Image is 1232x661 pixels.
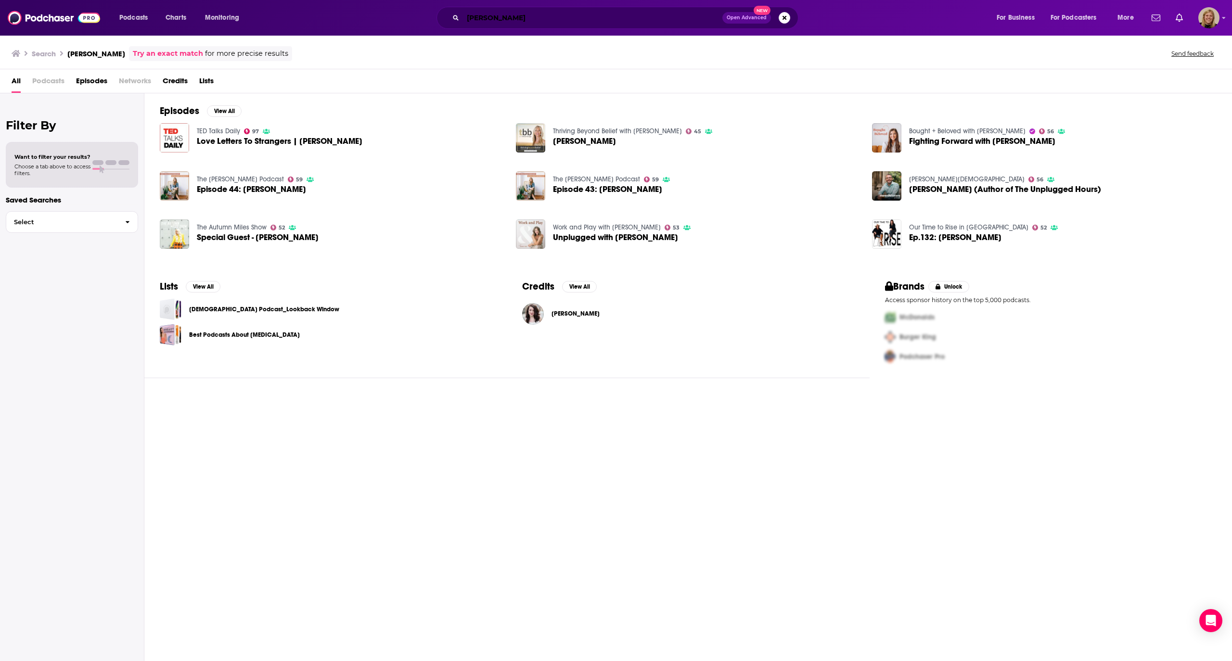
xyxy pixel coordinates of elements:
span: Podcasts [119,11,148,25]
a: Love Letters To Strangers | Hannah Brencher [197,137,362,145]
a: Episode 44: Hannah Brencher [197,185,306,193]
a: Best Podcasts About [MEDICAL_DATA] [189,330,300,340]
a: Episode 43: Hannah Brencher [553,185,662,193]
span: Best Podcasts About Breast Implants [160,324,181,345]
a: ListsView All [160,280,220,292]
img: Third Pro Logo [881,347,899,367]
span: McDonalds [899,313,935,321]
img: Hannah Brencher [522,303,544,325]
span: Networks [119,73,151,93]
button: Open AdvancedNew [722,12,771,24]
span: Episodes [76,73,107,93]
a: The Jess Connolly Podcast [553,175,640,183]
a: Our Time to Rise in Midlife [909,223,1028,231]
h2: Lists [160,280,178,292]
span: 45 [694,129,701,134]
img: Podchaser - Follow, Share and Rate Podcasts [8,9,100,27]
span: 53 [673,226,680,230]
a: Credits [163,73,188,93]
span: Podcasts [32,73,64,93]
p: Saved Searches [6,195,138,204]
a: 52 [1032,225,1047,230]
a: LGBTQ Podcast_Lookback Window [160,298,181,320]
a: 45 [686,128,702,134]
img: Second Pro Logo [881,327,899,347]
span: Charts [166,11,186,25]
p: Access sponsor history on the top 5,000 podcasts. [885,296,1217,304]
a: Hannah Brencher (Author of The Unplugged Hours) [909,185,1101,193]
a: Hannah Brencher [553,137,616,145]
button: open menu [198,10,252,25]
img: Episode 43: Hannah Brencher [516,171,545,201]
span: Love Letters To Strangers | [PERSON_NAME] [197,137,362,145]
a: Special Guest - Hannah Brencher [197,233,319,242]
a: The Jess Connolly Podcast [197,175,284,183]
button: Unlock [928,281,969,292]
button: View All [186,281,220,292]
h3: [PERSON_NAME] [67,49,125,58]
span: 56 [1037,178,1043,182]
img: Ep.132: Hannah Brencher [872,219,901,249]
a: Hannah Brencher [552,310,600,318]
span: Episode 44: [PERSON_NAME] [197,185,306,193]
a: Ep.132: Hannah Brencher [909,233,1001,242]
button: View All [562,281,597,292]
a: CreditsView All [522,280,597,292]
a: Hannah Brencher (Author of The Unplugged Hours) [872,171,901,201]
span: For Business [997,11,1035,25]
span: Choose a tab above to access filters. [14,163,90,177]
a: Bought + Beloved with Kirby Kelly [909,127,1026,135]
span: 52 [1040,226,1047,230]
button: open menu [113,10,160,25]
button: Send feedback [1168,50,1217,58]
h2: Credits [522,280,554,292]
h3: Search [32,49,56,58]
div: Search podcasts, credits, & more... [446,7,808,29]
span: Podchaser Pro [899,353,945,361]
span: Unplugged with [PERSON_NAME] [553,233,678,242]
span: Special Guest - [PERSON_NAME] [197,233,319,242]
a: Thriving Beyond Belief with Cheryl Scruggs [553,127,682,135]
a: Fighting Forward with Hannah Brencher [872,123,901,153]
a: Mere Christians [909,175,1025,183]
a: All [12,73,21,93]
a: 56 [1028,177,1044,182]
a: 59 [288,177,303,182]
a: The Autumn Miles Show [197,223,267,231]
button: View All [207,105,242,117]
span: Logged in as avansolkema [1198,7,1219,28]
span: [PERSON_NAME] (Author of The Unplugged Hours) [909,185,1101,193]
a: Special Guest - Hannah Brencher [160,219,189,249]
img: Hannah Brencher [516,123,545,153]
div: Open Intercom Messenger [1199,609,1222,632]
a: [DEMOGRAPHIC_DATA] Podcast_Lookback Window [189,304,339,315]
span: For Podcasters [1051,11,1097,25]
img: First Pro Logo [881,307,899,327]
span: Episode 43: [PERSON_NAME] [553,185,662,193]
img: Unplugged with Hannah Brencher [516,219,545,249]
img: Love Letters To Strangers | Hannah Brencher [160,123,189,153]
span: [PERSON_NAME] [552,310,600,318]
h2: Brands [885,280,925,292]
span: Lists [199,73,214,93]
a: Show notifications dropdown [1172,10,1187,26]
img: Episode 44: Hannah Brencher [160,171,189,201]
img: User Profile [1198,7,1219,28]
span: Fighting Forward with [PERSON_NAME] [909,137,1055,145]
span: Monitoring [205,11,239,25]
span: 59 [652,178,659,182]
span: 97 [252,129,259,134]
button: Select [6,211,138,233]
button: Show profile menu [1198,7,1219,28]
span: Want to filter your results? [14,153,90,160]
button: open menu [1111,10,1146,25]
a: Try an exact match [133,48,203,59]
a: Fighting Forward with Hannah Brencher [909,137,1055,145]
a: EpisodesView All [160,105,242,117]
